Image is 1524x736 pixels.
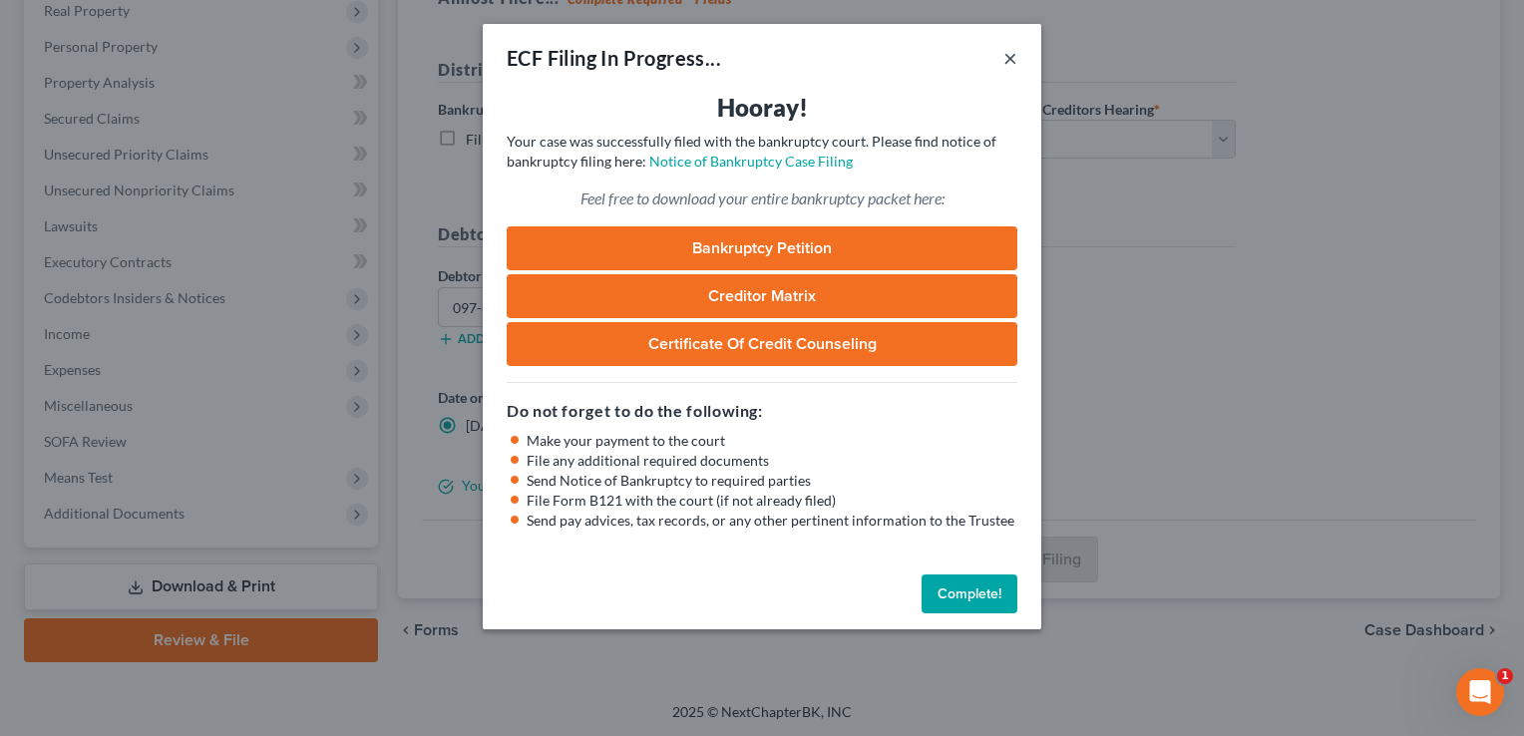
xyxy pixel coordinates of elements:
[527,511,1017,531] li: Send pay advices, tax records, or any other pertinent information to the Trustee
[507,92,1017,124] h3: Hooray!
[507,226,1017,270] a: Bankruptcy Petition
[507,399,1017,423] h5: Do not forget to do the following:
[507,274,1017,318] a: Creditor Matrix
[507,322,1017,366] a: Certificate of Credit Counseling
[507,187,1017,210] p: Feel free to download your entire bankruptcy packet here:
[507,44,721,72] div: ECF Filing In Progress...
[649,153,853,170] a: Notice of Bankruptcy Case Filing
[1003,46,1017,70] button: ×
[527,491,1017,511] li: File Form B121 with the court (if not already filed)
[507,133,996,170] span: Your case was successfully filed with the bankruptcy court. Please find notice of bankruptcy fili...
[922,574,1017,614] button: Complete!
[527,451,1017,471] li: File any additional required documents
[527,431,1017,451] li: Make your payment to the court
[1456,668,1504,716] iframe: Intercom live chat
[527,471,1017,491] li: Send Notice of Bankruptcy to required parties
[1497,668,1513,684] span: 1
